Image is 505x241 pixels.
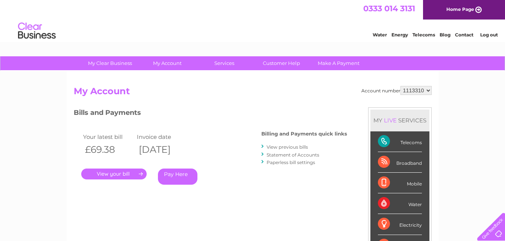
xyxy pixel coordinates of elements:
a: Telecoms [412,32,435,38]
a: Paperless bill settings [267,160,315,165]
a: Contact [455,32,473,38]
a: Statement of Accounts [267,152,319,158]
div: Account number [361,86,432,95]
a: Log out [480,32,498,38]
div: Water [378,193,422,214]
td: Invoice date [135,132,189,142]
th: £69.38 [81,142,135,157]
a: Blog [440,32,450,38]
div: Broadband [378,152,422,173]
h2: My Account [74,86,432,100]
div: Clear Business is a trading name of Verastar Limited (registered in [GEOGRAPHIC_DATA] No. 3667643... [75,4,431,36]
a: Water [373,32,387,38]
a: Services [193,56,255,70]
h3: Bills and Payments [74,107,347,120]
a: Energy [391,32,408,38]
div: Mobile [378,173,422,193]
a: View previous bills [267,144,308,150]
div: LIVE [382,117,398,124]
h4: Billing and Payments quick links [261,131,347,137]
a: My Clear Business [79,56,141,70]
div: Electricity [378,214,422,235]
a: 0333 014 3131 [363,4,415,13]
div: Telecoms [378,131,422,152]
a: . [81,169,147,179]
td: Your latest bill [81,132,135,142]
a: My Account [136,56,198,70]
img: logo.png [18,20,56,42]
a: Pay Here [158,169,197,185]
div: MY SERVICES [370,110,429,131]
a: Make A Payment [308,56,370,70]
a: Customer Help [250,56,312,70]
th: [DATE] [135,142,189,157]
